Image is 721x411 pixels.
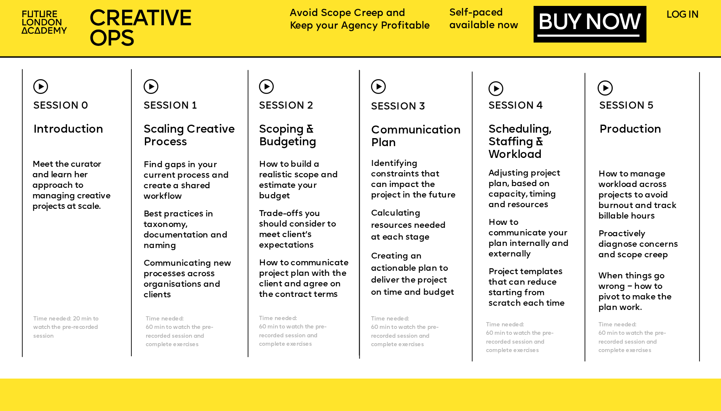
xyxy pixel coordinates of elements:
span: How to build a realistic scope and estimate your budget [259,160,340,200]
span: Self-paced [449,8,503,18]
span: Project templates that can reduce starting from scratch each time [489,268,565,308]
span: When things go wrong – how to pivot to make the plan work. [598,272,674,312]
span: Session 3 [371,102,425,112]
span: Best practices in taxonomy, documentation and naming [144,210,230,250]
span: CREATIVE OPS [89,8,191,51]
span: Session 1 [144,101,197,112]
img: upload-60f0cde6-1fc7-443c-af28-15e41498aeec.png [33,79,48,94]
span: Proactively diagnose concerns and scope creep [598,230,680,259]
span: How to manage workload across projects to avoid burnout and track billable hours [598,170,679,221]
img: upload-2f72e7a8-3806-41e8-b55b-d754ac055a4a.png [18,6,73,40]
img: upload-60f0cde6-1fc7-443c-af28-15e41498aeec.png [598,80,612,95]
span: Communicating new processes across organisations and clients [144,259,233,299]
a: LOG IN [666,10,698,20]
span: Time needed: 60 min to watch the pre-recorded session and complete exercises [486,322,554,353]
span: available now [449,20,518,31]
span: Adjusting project plan, based on capacity, timing and resources [489,169,563,209]
a: BUY NOW [537,12,639,37]
span: Meet the curator [32,160,101,168]
span: Session 2 [259,101,313,112]
span: Communication Plan [371,125,463,149]
span: Production [599,124,661,136]
span: Session 0 [33,101,88,112]
span: Find gaps in your current process and create a shared workflow [144,161,231,201]
span: Time needed: 60 min to watch the pre-recorded session and complete exercises [259,316,327,347]
span: Time needed: 60 min to watch the pre-recorded session and complete exercises [371,317,439,348]
span: Keep your Agency Profitable [290,21,430,32]
span: Session 4 [489,101,543,112]
span: Identifying constraints that can impact the project in the future [371,160,456,200]
span: How to communicate project plan with the client and agree on the contract terms [259,259,350,299]
span: Introduction [33,125,103,136]
span: Scaling Creative Process [144,124,237,148]
span: Calculating resources needed at each stage [371,209,448,242]
span: Trade-offs you should consider to meet client’s expectations [259,209,338,249]
span: Scheduling, Staffing & Workload [489,124,554,161]
span: Scoping & Budgeting [259,124,316,148]
img: upload-60f0cde6-1fc7-443c-af28-15e41498aeec.png [144,79,158,94]
span: Time needed: 20 min to watch the pre-recorded session [33,317,100,339]
img: upload-60f0cde6-1fc7-443c-af28-15e41498aeec.png [489,81,503,96]
span: Session 5 [599,101,654,112]
span: and learn her approach to managing creative projects at scale. [32,171,112,211]
img: upload-60f0cde6-1fc7-443c-af28-15e41498aeec.png [371,79,386,94]
span: Time needed: 60 min to watch the pre-recorded session and complete exercises [146,317,214,348]
span: Creating an actionable plan to deliver the project on time and budget [371,252,454,296]
span: Time needed: 60 min to watch the pre-recorded session and complete exercises [598,322,666,353]
span: Avoid Scope Creep and [290,8,405,19]
span: How to communicate your plan internally and externally [489,219,571,259]
img: upload-60f0cde6-1fc7-443c-af28-15e41498aeec.png [259,79,274,94]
